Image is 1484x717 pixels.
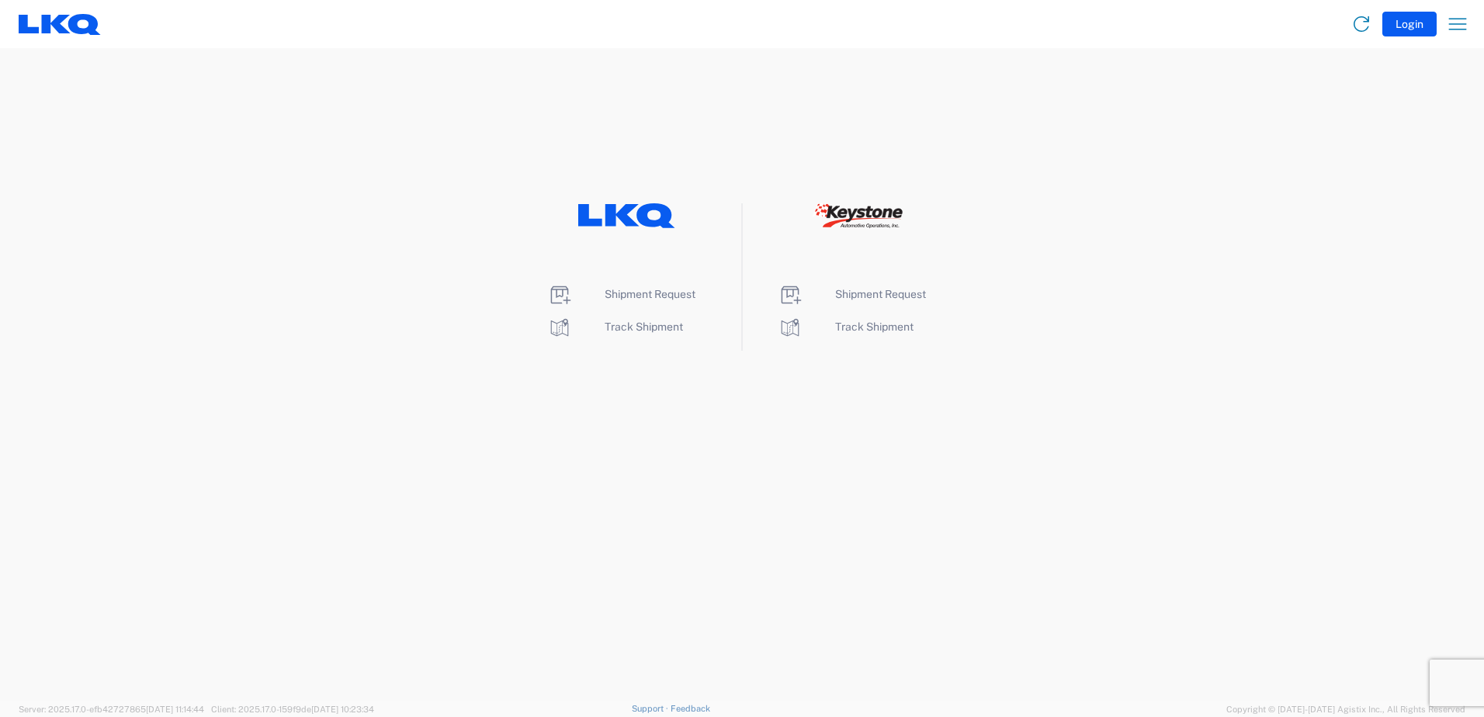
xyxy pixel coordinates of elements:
span: Track Shipment [605,320,683,333]
span: Client: 2025.17.0-159f9de [211,705,374,714]
span: Shipment Request [605,288,695,300]
span: [DATE] 10:23:34 [311,705,374,714]
a: Shipment Request [547,288,695,300]
span: [DATE] 11:14:44 [146,705,204,714]
button: Login [1382,12,1437,36]
a: Feedback [671,704,710,713]
a: Shipment Request [778,288,926,300]
a: Track Shipment [778,320,914,333]
a: Support [632,704,671,713]
a: Track Shipment [547,320,683,333]
span: Copyright © [DATE]-[DATE] Agistix Inc., All Rights Reserved [1226,702,1465,716]
span: Server: 2025.17.0-efb42727865 [19,705,204,714]
span: Shipment Request [835,288,926,300]
span: Track Shipment [835,320,914,333]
